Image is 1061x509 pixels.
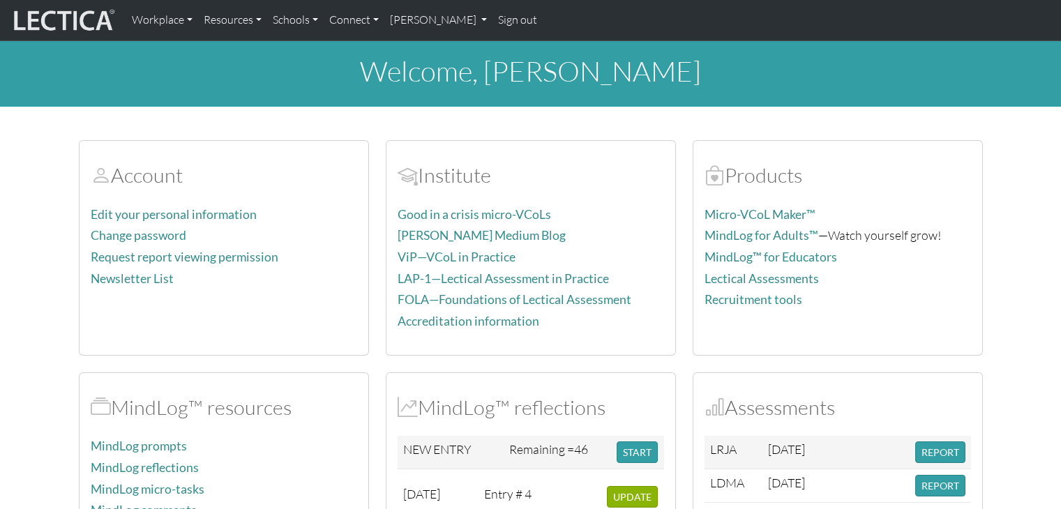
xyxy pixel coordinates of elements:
[398,292,631,307] a: FOLA—Foundations of Lectical Assessment
[705,469,763,503] td: LDMA
[126,6,198,35] a: Workplace
[198,6,267,35] a: Resources
[398,271,609,286] a: LAP-1—Lectical Assessment in Practice
[398,395,418,420] span: MindLog
[91,460,199,475] a: MindLog reflections
[384,6,492,35] a: [PERSON_NAME]
[705,162,725,188] span: Products
[705,271,819,286] a: Lectical Assessments
[492,6,543,35] a: Sign out
[91,162,111,188] span: Account
[398,162,418,188] span: Account
[504,436,611,469] td: Remaining =
[398,228,566,243] a: [PERSON_NAME] Medium Blog
[705,395,971,420] h2: Assessments
[617,441,658,463] button: START
[91,163,357,188] h2: Account
[915,441,965,463] button: REPORT
[324,6,384,35] a: Connect
[398,163,664,188] h2: Institute
[613,491,652,503] span: UPDATE
[398,436,504,469] td: NEW ENTRY
[398,314,539,328] a: Accreditation information
[398,395,664,420] h2: MindLog™ reflections
[705,207,815,222] a: Micro-VCoL Maker™
[574,441,588,457] span: 46
[705,225,971,245] p: —Watch yourself grow!
[705,228,818,243] a: MindLog for Adults™
[91,439,187,453] a: MindLog prompts
[607,486,658,508] button: UPDATE
[91,207,257,222] a: Edit your personal information
[705,250,837,264] a: MindLog™ for Educators
[768,441,805,457] span: [DATE]
[705,395,725,420] span: Assessments
[768,475,805,490] span: [DATE]
[403,486,440,501] span: [DATE]
[705,292,802,307] a: Recruitment tools
[705,436,763,469] td: LRJA
[91,395,111,420] span: MindLog™ resources
[398,250,516,264] a: ViP—VCoL in Practice
[91,395,357,420] h2: MindLog™ resources
[915,475,965,496] button: REPORT
[91,482,204,496] a: MindLog micro-tasks
[91,250,278,264] a: Request report viewing permission
[705,163,971,188] h2: Products
[267,6,324,35] a: Schools
[10,7,115,33] img: lecticalive
[91,228,186,243] a: Change password
[398,207,551,222] a: Good in a crisis micro-VCoLs
[91,271,174,286] a: Newsletter List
